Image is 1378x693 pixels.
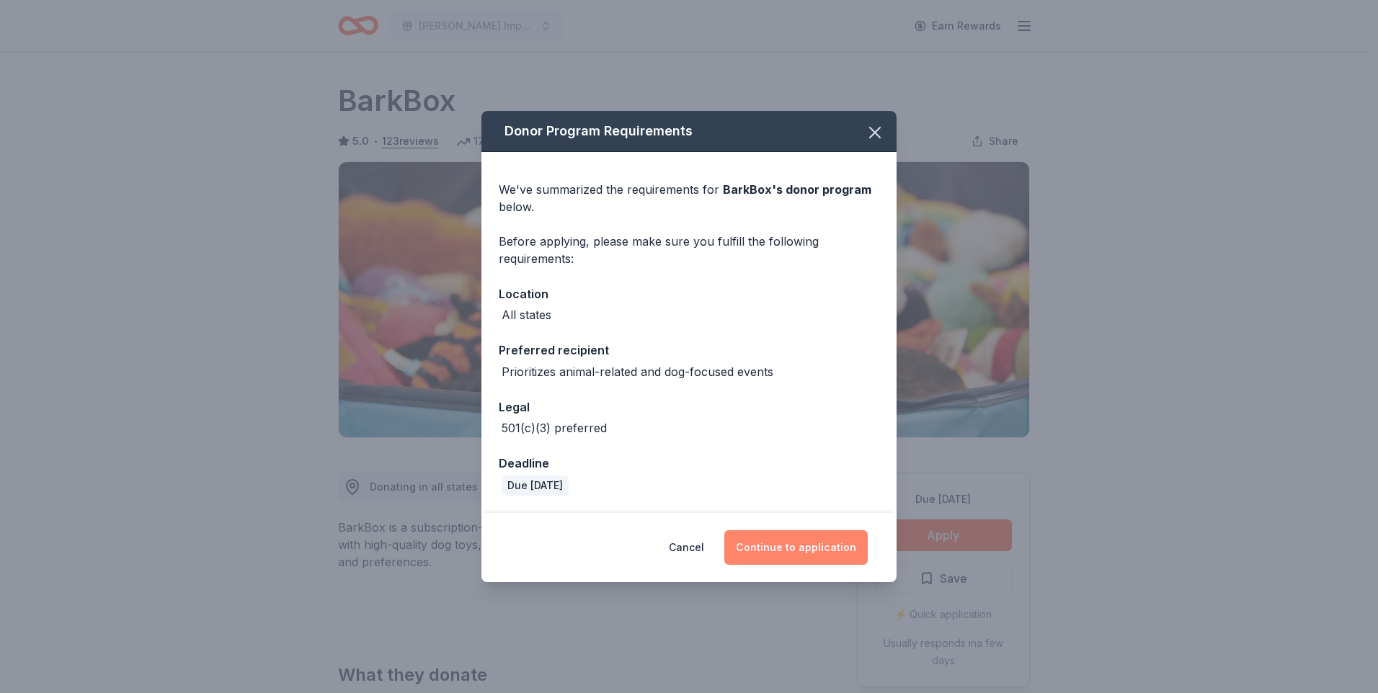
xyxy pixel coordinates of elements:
button: Cancel [669,530,704,565]
div: Due [DATE] [502,475,569,496]
div: We've summarized the requirements for below. [499,181,879,215]
span: BarkBox 's donor program [723,182,871,197]
div: Location [499,285,879,303]
div: Donor Program Requirements [481,111,897,152]
div: Before applying, please make sure you fulfill the following requirements: [499,233,879,267]
button: Continue to application [724,530,868,565]
div: Preferred recipient [499,341,879,359]
div: All states [502,306,551,323]
div: 501(c)(3) preferred [502,419,607,437]
div: Deadline [499,454,879,473]
div: Legal [499,398,879,416]
div: Prioritizes animal-related and dog-focused events [502,363,773,380]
